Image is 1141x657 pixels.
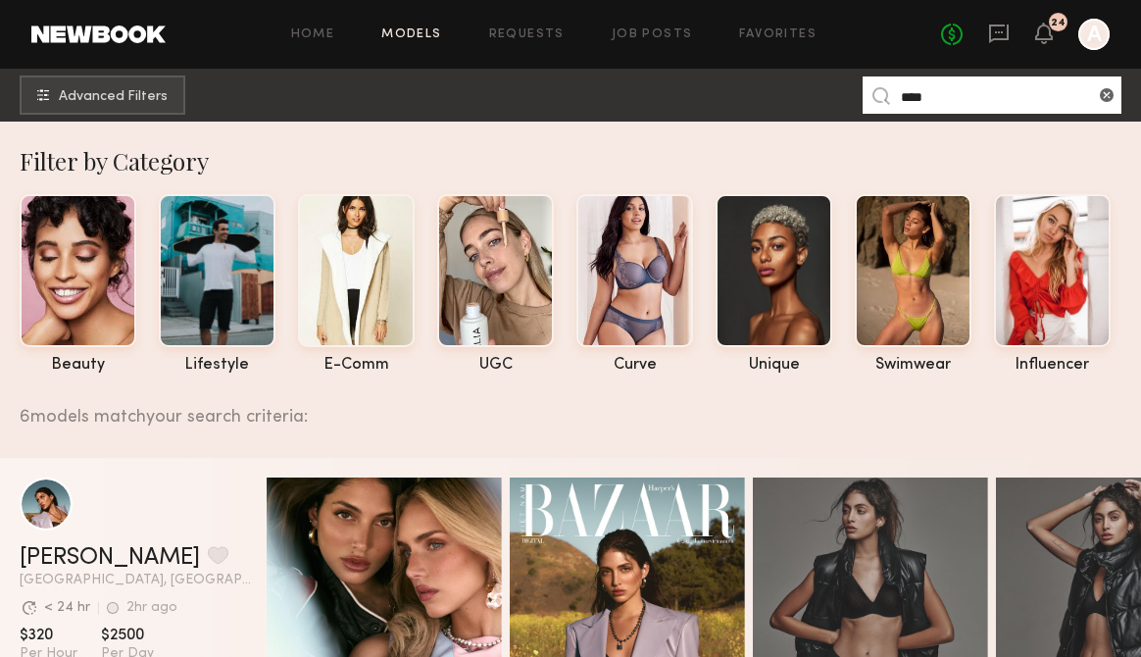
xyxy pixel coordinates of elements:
[20,357,136,374] div: beauty
[291,28,335,41] a: Home
[437,357,554,374] div: UGC
[20,546,200,570] a: [PERSON_NAME]
[1051,18,1066,28] div: 24
[612,28,693,41] a: Job Posts
[159,357,275,374] div: lifestyle
[101,626,154,645] span: $2500
[126,601,177,615] div: 2hr ago
[381,28,441,41] a: Models
[739,28,817,41] a: Favorites
[1078,19,1110,50] a: A
[716,357,832,374] div: unique
[298,357,415,374] div: e-comm
[20,145,1141,177] div: Filter by Category
[20,385,1125,427] div: 6 models match your search criteria:
[576,357,693,374] div: curve
[44,601,90,615] div: < 24 hr
[59,90,168,104] span: Advanced Filters
[994,357,1111,374] div: influencer
[855,357,971,374] div: swimwear
[20,76,185,115] button: Advanced Filters
[489,28,565,41] a: Requests
[20,626,77,645] span: $320
[20,574,255,587] span: [GEOGRAPHIC_DATA], [GEOGRAPHIC_DATA]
